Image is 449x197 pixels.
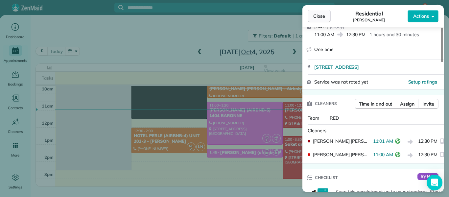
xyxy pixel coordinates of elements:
[330,24,344,30] span: ( today )
[313,13,325,19] span: Close
[314,79,368,86] span: Service was not rated yet
[400,101,414,107] span: Assign
[330,115,339,121] span: RED
[314,24,328,30] span: [DATE]
[308,115,319,121] span: Team
[314,64,359,70] span: [STREET_ADDRESS]
[314,31,334,38] span: 11:00 AM
[373,138,393,146] span: 11:01 AM
[422,101,434,107] span: Invite
[369,31,419,38] p: 1 hours and 30 minutes
[396,99,419,109] button: Assign
[353,17,385,23] span: [PERSON_NAME]
[355,10,383,17] span: Residential
[314,46,334,52] span: One time
[308,128,326,134] span: Cleaners
[315,100,337,107] span: Cleaners
[418,99,438,109] button: Invite
[418,138,438,146] span: 12:30 PM
[373,151,393,160] span: 11:00 AM
[314,64,440,70] a: [STREET_ADDRESS]
[346,31,366,38] span: 12:30 PM
[413,13,429,19] span: Actions
[308,10,331,22] button: Close
[313,151,370,158] span: [PERSON_NAME] [PERSON_NAME]
[355,99,396,109] button: Time in and out
[359,101,392,107] span: Time in and out
[417,173,438,180] span: Try Now
[313,138,370,144] span: [PERSON_NAME] [PERSON_NAME]
[315,174,338,181] span: Checklist
[408,79,437,85] button: Setup ratings
[418,151,438,160] span: 12:30 PM
[427,175,442,190] div: Open Intercom Messenger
